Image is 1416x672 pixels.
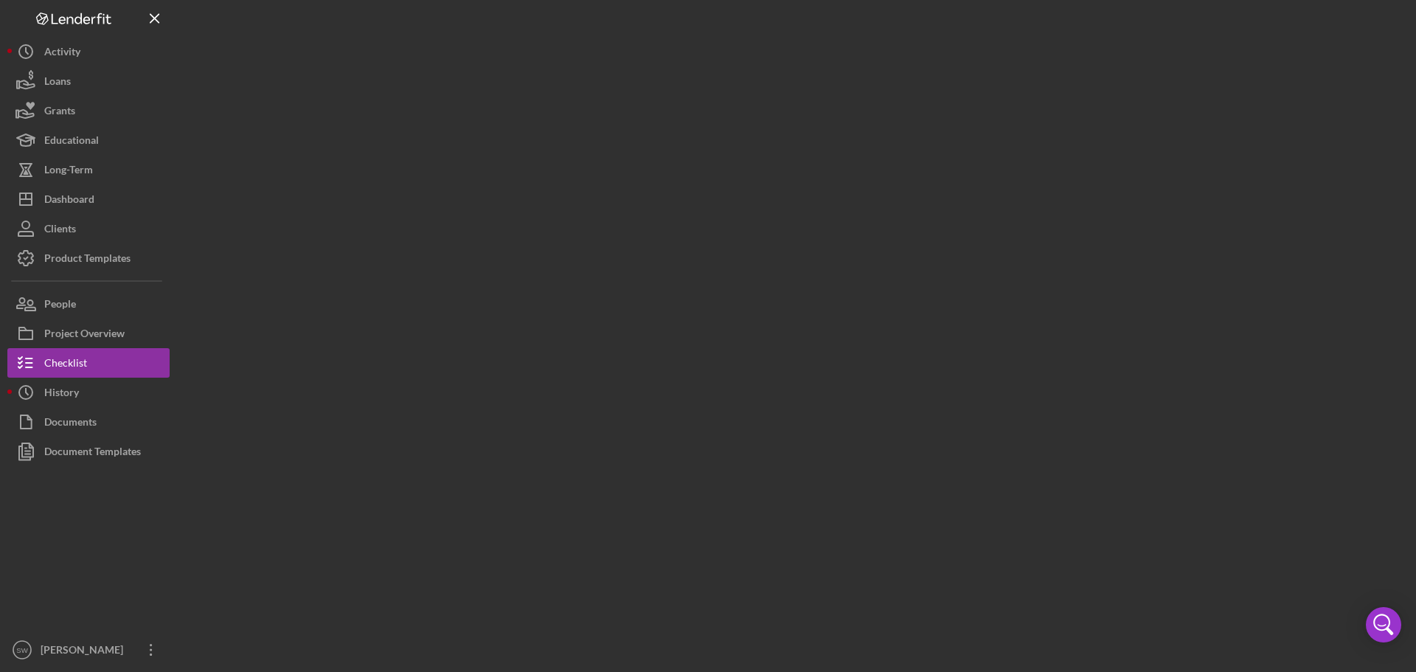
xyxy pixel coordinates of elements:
button: Project Overview [7,319,170,348]
div: [PERSON_NAME] [37,635,133,668]
button: History [7,378,170,407]
div: Dashboard [44,184,94,218]
button: Grants [7,96,170,125]
button: Documents [7,407,170,437]
button: Loans [7,66,170,96]
div: Documents [44,407,97,440]
div: Educational [44,125,99,159]
div: Document Templates [44,437,141,470]
button: Product Templates [7,243,170,273]
div: Activity [44,37,80,70]
div: Clients [44,214,76,247]
button: SW[PERSON_NAME] [7,635,170,665]
div: Checklist [44,348,87,381]
div: People [44,289,76,322]
button: Clients [7,214,170,243]
button: People [7,289,170,319]
button: Educational [7,125,170,155]
div: Grants [44,96,75,129]
div: Open Intercom Messenger [1366,607,1401,642]
div: History [44,378,79,411]
div: Loans [44,66,71,100]
button: Activity [7,37,170,66]
button: Document Templates [7,437,170,466]
div: Project Overview [44,319,125,352]
button: Long-Term [7,155,170,184]
button: Dashboard [7,184,170,214]
div: Long-Term [44,155,93,188]
div: Product Templates [44,243,131,277]
text: SW [16,646,28,654]
button: Checklist [7,348,170,378]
